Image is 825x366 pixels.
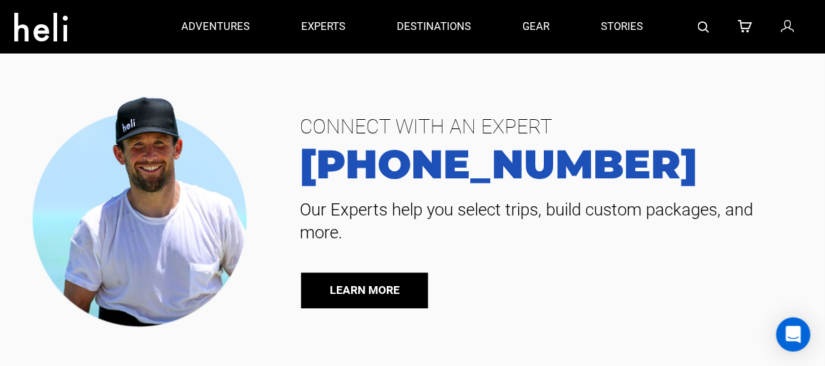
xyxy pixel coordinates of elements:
[698,21,709,33] img: search-bar-icon.svg
[301,273,428,308] a: LEARN MORE
[776,317,811,352] div: Open Intercom Messenger
[398,19,472,34] p: destinations
[182,19,250,34] p: adventures
[289,144,804,184] a: [PHONE_NUMBER]
[302,19,346,34] p: experts
[289,110,804,144] span: CONNECT WITH AN EXPERT
[21,85,268,333] img: contact our team
[289,198,804,244] span: Our Experts help you select trips, build custom packages, and more.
